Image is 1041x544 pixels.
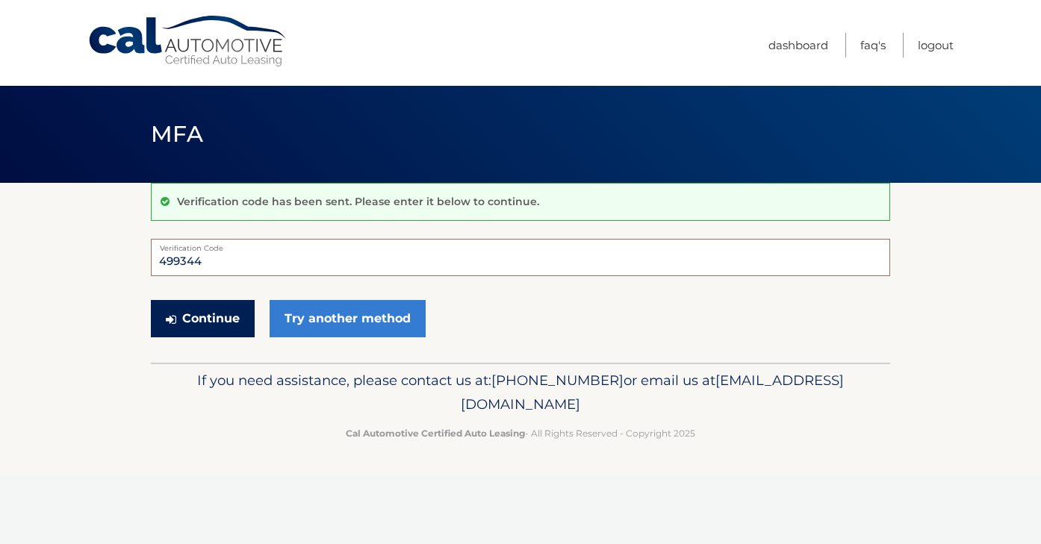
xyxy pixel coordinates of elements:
input: Verification Code [151,239,890,276]
a: FAQ's [860,33,886,57]
a: Try another method [270,300,426,337]
span: [EMAIL_ADDRESS][DOMAIN_NAME] [461,372,844,413]
p: - All Rights Reserved - Copyright 2025 [161,425,880,441]
a: Logout [918,33,954,57]
a: Cal Automotive [87,15,289,68]
span: [PHONE_NUMBER] [491,372,624,389]
a: Dashboard [768,33,828,57]
span: MFA [151,120,203,148]
strong: Cal Automotive Certified Auto Leasing [346,428,525,439]
button: Continue [151,300,255,337]
p: If you need assistance, please contact us at: or email us at [161,369,880,416]
p: Verification code has been sent. Please enter it below to continue. [177,195,539,208]
label: Verification Code [151,239,890,251]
